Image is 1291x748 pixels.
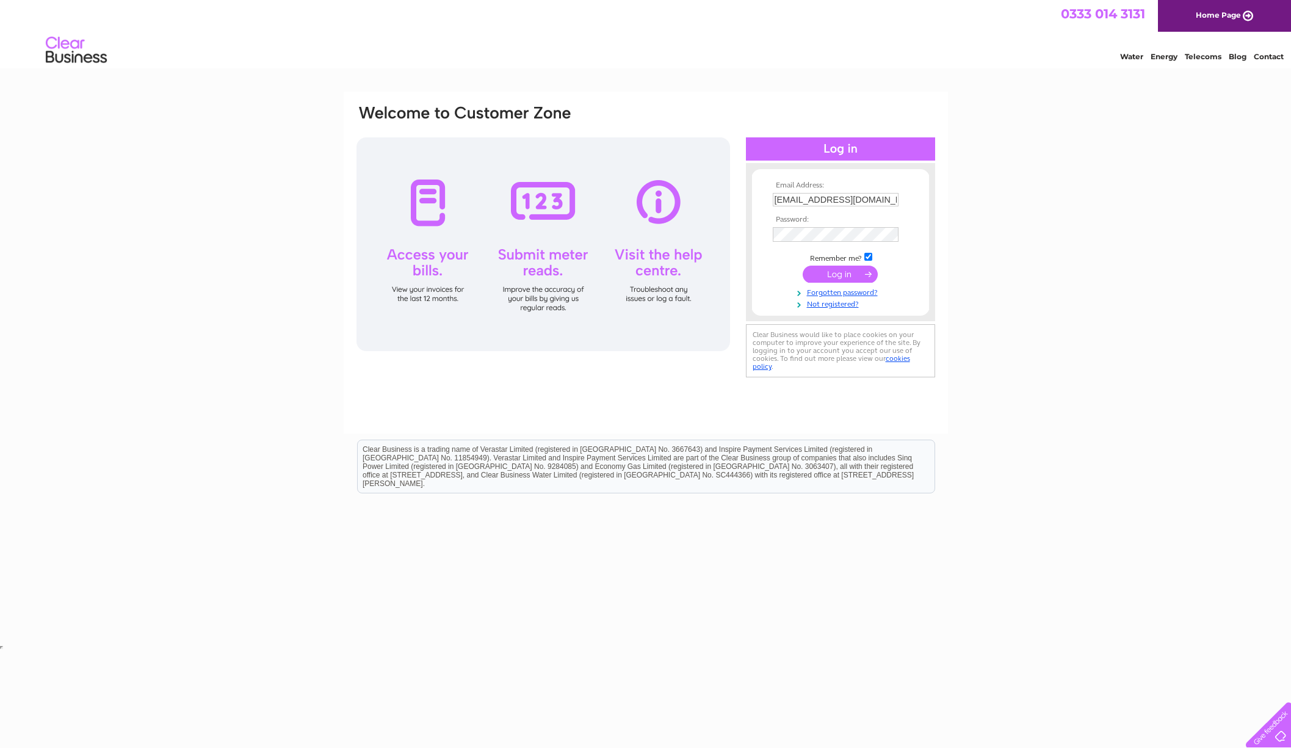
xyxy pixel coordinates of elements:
a: Not registered? [773,297,911,309]
div: Clear Business is a trading name of Verastar Limited (registered in [GEOGRAPHIC_DATA] No. 3667643... [358,7,935,59]
a: 0333 014 3131 [1061,6,1145,21]
a: Water [1120,52,1143,61]
a: Contact [1254,52,1284,61]
a: Energy [1151,52,1177,61]
a: Forgotten password? [773,286,911,297]
a: cookies policy [753,354,910,371]
th: Password: [770,216,911,224]
div: Clear Business would like to place cookies on your computer to improve your experience of the sit... [746,324,935,377]
a: Telecoms [1185,52,1221,61]
img: logo.png [45,32,107,69]
input: Submit [803,266,878,283]
a: Blog [1229,52,1246,61]
th: Email Address: [770,181,911,190]
td: Remember me? [770,251,911,263]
